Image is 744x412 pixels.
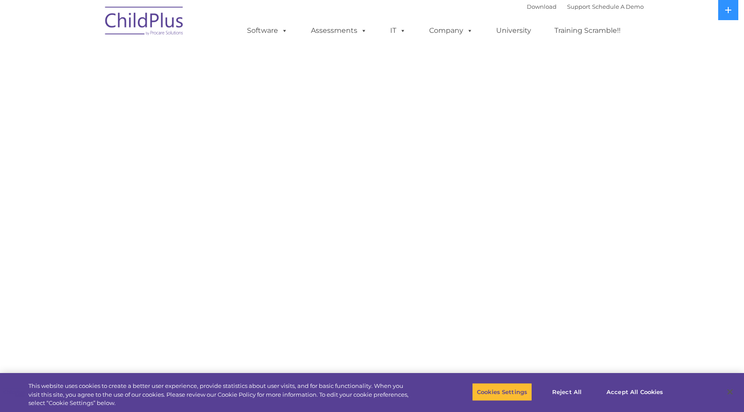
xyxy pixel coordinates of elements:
[238,22,296,39] a: Software
[472,383,532,401] button: Cookies Settings
[527,3,644,10] font: |
[546,22,629,39] a: Training Scramble!!
[602,383,668,401] button: Accept All Cookies
[527,3,557,10] a: Download
[381,22,415,39] a: IT
[487,22,540,39] a: University
[567,3,590,10] a: Support
[28,382,409,408] div: This website uses cookies to create a better user experience, provide statistics about user visit...
[101,0,188,44] img: ChildPlus by Procare Solutions
[107,152,637,218] iframe: Form 0
[592,3,644,10] a: Schedule A Demo
[420,22,482,39] a: Company
[302,22,376,39] a: Assessments
[539,383,594,401] button: Reject All
[720,382,740,401] button: Close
